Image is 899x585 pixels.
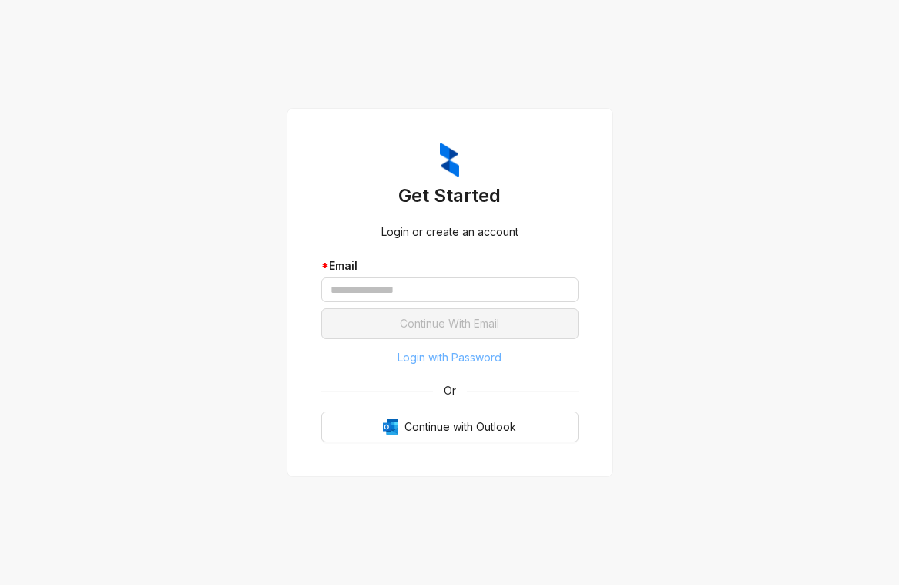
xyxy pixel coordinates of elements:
[433,382,467,399] span: Or
[321,183,579,208] h3: Get Started
[321,308,579,339] button: Continue With Email
[383,419,398,435] img: Outlook
[321,257,579,274] div: Email
[440,143,459,178] img: ZumaIcon
[321,224,579,240] div: Login or create an account
[404,419,516,435] span: Continue with Outlook
[321,412,579,442] button: OutlookContinue with Outlook
[321,345,579,370] button: Login with Password
[398,349,501,366] span: Login with Password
